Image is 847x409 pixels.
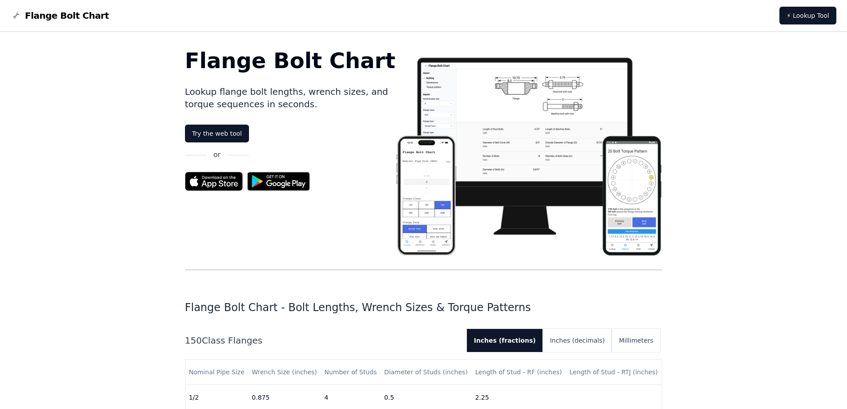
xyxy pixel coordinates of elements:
[243,167,315,195] img: Get it on Google Play
[612,329,660,352] button: Millimeters
[321,360,381,385] th: Number of Studs
[185,300,662,315] h1: Flange Bolt Chart - Bolt Lengths, Wrench Sizes & Torque Patterns
[185,172,243,191] img: App Store badge for the Flange Bolt Chart app
[11,9,109,22] a: Flange Bolt Chart LogoFlange Bolt Chart
[185,360,249,385] th: Nominal Pipe Size
[543,329,612,352] button: Inches (decimals)
[472,360,566,385] th: Length of Stud - RF (inches)
[11,10,21,21] img: Flange Bolt Chart Logo
[25,9,109,22] span: Flange Bolt Chart
[467,329,543,352] button: Inches (fractions)
[395,50,662,255] img: Flange bolt chart app screenshot
[213,150,221,160] p: or
[185,125,249,142] a: Try the web tool
[566,360,662,385] th: Length of Stud - RTJ (inches)
[779,7,836,24] a: ⚡ Lookup Tool
[185,50,396,71] h1: Flange Bolt Chart
[248,360,321,385] th: Wrench Size (inches)
[185,85,396,110] p: Lookup flange bolt lengths, wrench sizes, and torque sequences in seconds.
[381,360,472,385] th: Diameter of Studs (inches)
[185,334,460,347] h2: 150 Class Flanges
